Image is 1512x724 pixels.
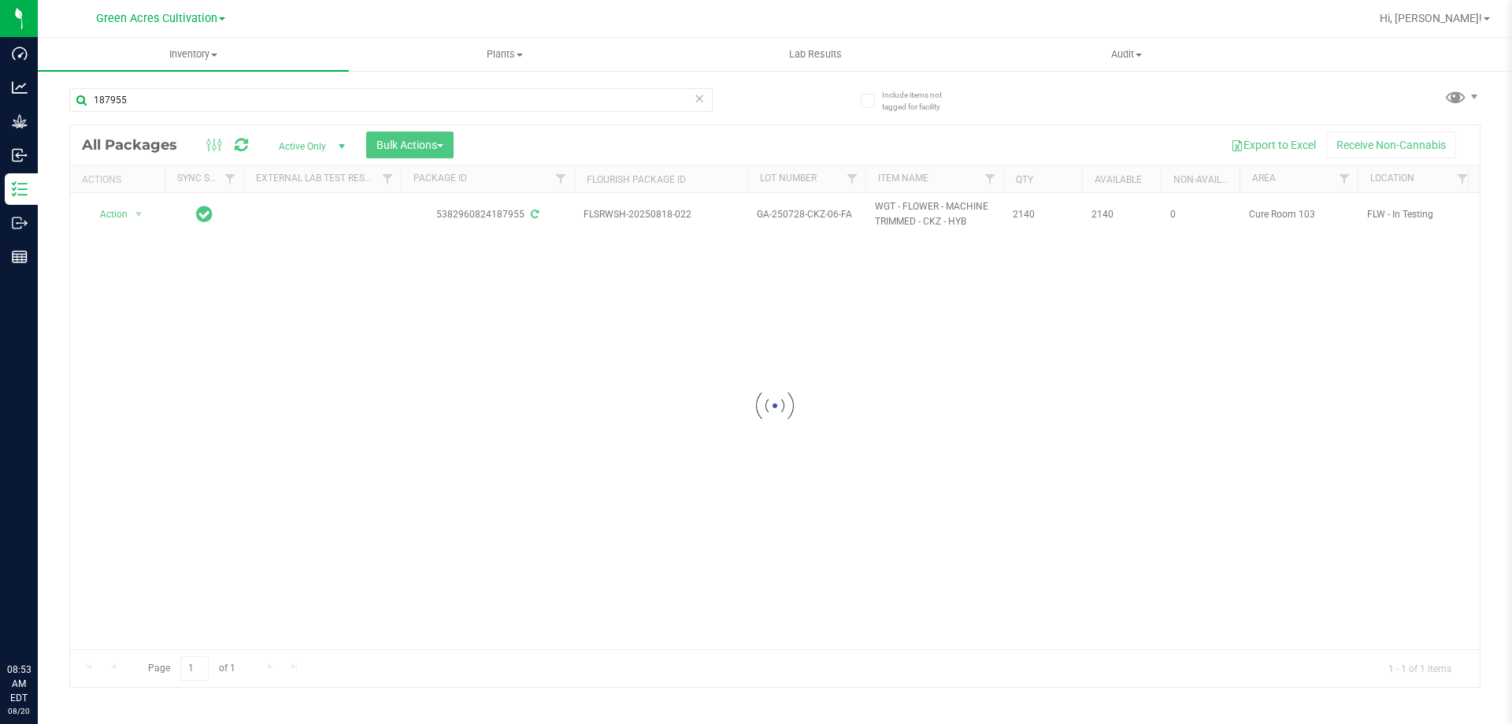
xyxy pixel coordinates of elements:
[7,663,31,705] p: 08:53 AM EDT
[349,38,660,71] a: Plants
[16,598,63,645] iframe: Resource center
[971,38,1282,71] a: Audit
[350,47,659,61] span: Plants
[972,47,1281,61] span: Audit
[38,47,349,61] span: Inventory
[694,88,705,109] span: Clear
[12,215,28,231] inline-svg: Outbound
[12,46,28,61] inline-svg: Dashboard
[660,38,971,71] a: Lab Results
[12,113,28,129] inline-svg: Grow
[96,12,217,25] span: Green Acres Cultivation
[7,705,31,717] p: 08/20
[1380,12,1482,24] span: Hi, [PERSON_NAME]!
[69,88,713,112] input: Search Package ID, Item Name, SKU, Lot or Part Number...
[12,80,28,95] inline-svg: Analytics
[12,249,28,265] inline-svg: Reports
[768,47,863,61] span: Lab Results
[12,181,28,197] inline-svg: Inventory
[882,89,961,113] span: Include items not tagged for facility
[38,38,349,71] a: Inventory
[12,147,28,163] inline-svg: Inbound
